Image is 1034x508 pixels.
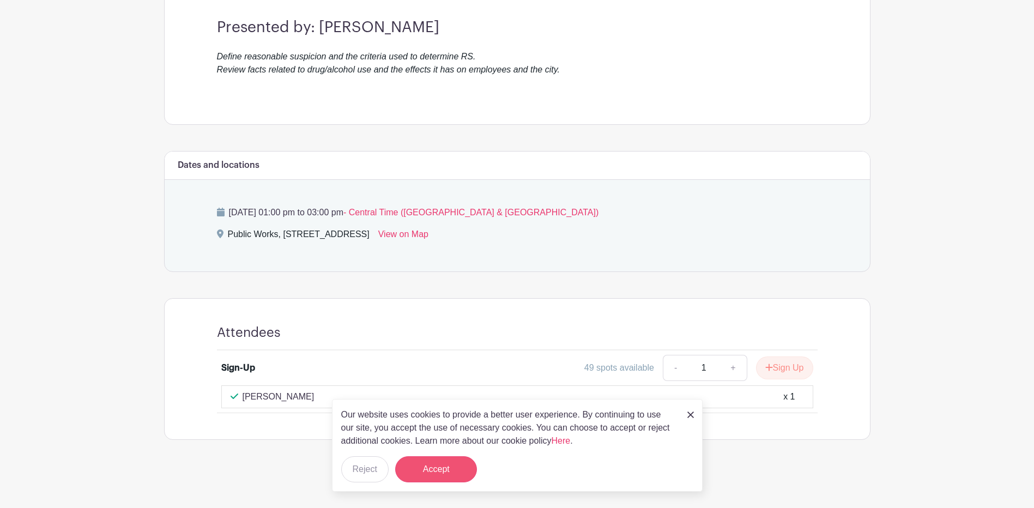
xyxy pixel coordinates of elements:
[378,228,428,245] a: View on Map
[395,456,477,482] button: Accept
[243,390,315,403] p: [PERSON_NAME]
[178,160,259,171] h6: Dates and locations
[756,356,813,379] button: Sign Up
[584,361,654,374] div: 49 spots available
[341,456,389,482] button: Reject
[341,408,676,447] p: Our website uses cookies to provide a better user experience. By continuing to use our site, you ...
[663,355,688,381] a: -
[687,412,694,418] img: close_button-5f87c8562297e5c2d7936805f587ecaba9071eb48480494691a3f1689db116b3.svg
[552,436,571,445] a: Here
[217,206,818,219] p: [DATE] 01:00 pm to 03:00 pm
[228,228,370,245] div: Public Works, [STREET_ADDRESS]
[217,52,560,74] em: Define reasonable suspicion and the criteria used to determine RS. Review facts related to drug/a...
[221,361,255,374] div: Sign-Up
[343,208,598,217] span: - Central Time ([GEOGRAPHIC_DATA] & [GEOGRAPHIC_DATA])
[719,355,747,381] a: +
[783,390,795,403] div: x 1
[217,19,818,37] h3: Presented by: [PERSON_NAME]
[217,325,281,341] h4: Attendees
